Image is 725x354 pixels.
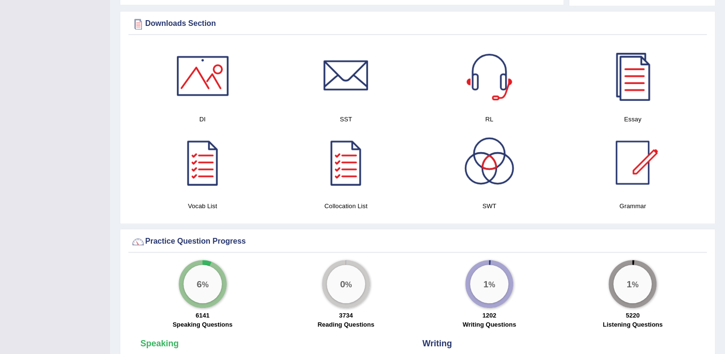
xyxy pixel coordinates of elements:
label: Speaking Questions [173,320,232,329]
div: % [470,265,508,303]
h4: SWT [423,201,556,211]
big: 1 [627,279,632,289]
div: % [613,265,652,303]
strong: 6141 [196,312,209,319]
strong: Writing [423,339,452,348]
strong: 1202 [483,312,496,319]
label: Listening Questions [603,320,663,329]
div: % [184,265,222,303]
h4: Essay [566,114,700,124]
h4: SST [279,114,413,124]
h4: Grammar [566,201,700,211]
big: 1 [483,279,489,289]
label: Writing Questions [462,320,516,329]
div: % [327,265,365,303]
big: 6 [196,279,202,289]
big: 0 [340,279,345,289]
h4: Collocation List [279,201,413,211]
h4: DI [136,114,269,124]
div: Practice Question Progress [131,235,704,249]
div: Downloads Section [131,17,704,31]
strong: 5220 [626,312,640,319]
strong: Speaking [140,339,179,348]
h4: Vocab List [136,201,269,211]
label: Reading Questions [318,320,374,329]
strong: 3734 [339,312,353,319]
h4: RL [423,114,556,124]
